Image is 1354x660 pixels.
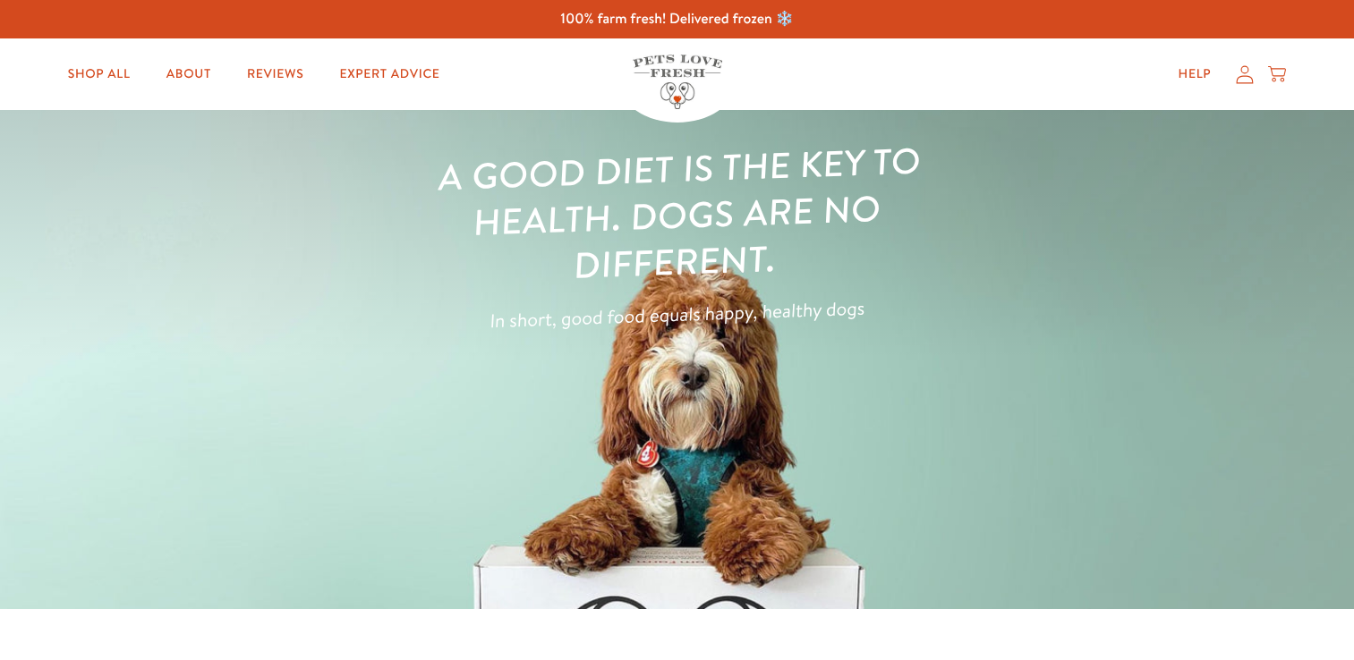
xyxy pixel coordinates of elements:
a: About [152,56,226,92]
a: Expert Advice [325,56,454,92]
img: Pets Love Fresh [633,55,722,109]
a: Shop All [54,56,145,92]
h1: A good diet is the key to health. Dogs are no different. [415,136,938,293]
a: Help [1164,56,1226,92]
p: In short, good food equals happy, healthy dogs [419,290,936,340]
a: Reviews [233,56,318,92]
